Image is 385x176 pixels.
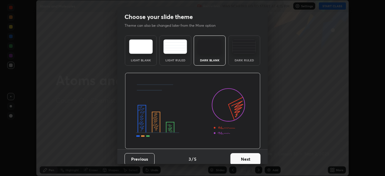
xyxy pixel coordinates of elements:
p: Theme can also be changed later from the More option [125,23,222,28]
img: darkRuledTheme.de295e13.svg [232,39,256,54]
img: lightRuledTheme.5fabf969.svg [163,39,187,54]
h2: Choose your slide theme [125,13,193,21]
div: Dark Blank [198,59,222,62]
img: darkThemeBanner.d06ce4a2.svg [125,73,260,149]
h4: 3 [189,156,191,162]
button: Next [230,153,260,165]
div: Dark Ruled [232,59,256,62]
h4: 5 [194,156,196,162]
button: Previous [125,153,155,165]
div: Light Ruled [163,59,187,62]
img: darkTheme.f0cc69e5.svg [198,39,222,54]
h4: / [192,156,193,162]
div: Light Blank [129,59,153,62]
img: lightTheme.e5ed3b09.svg [129,39,153,54]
